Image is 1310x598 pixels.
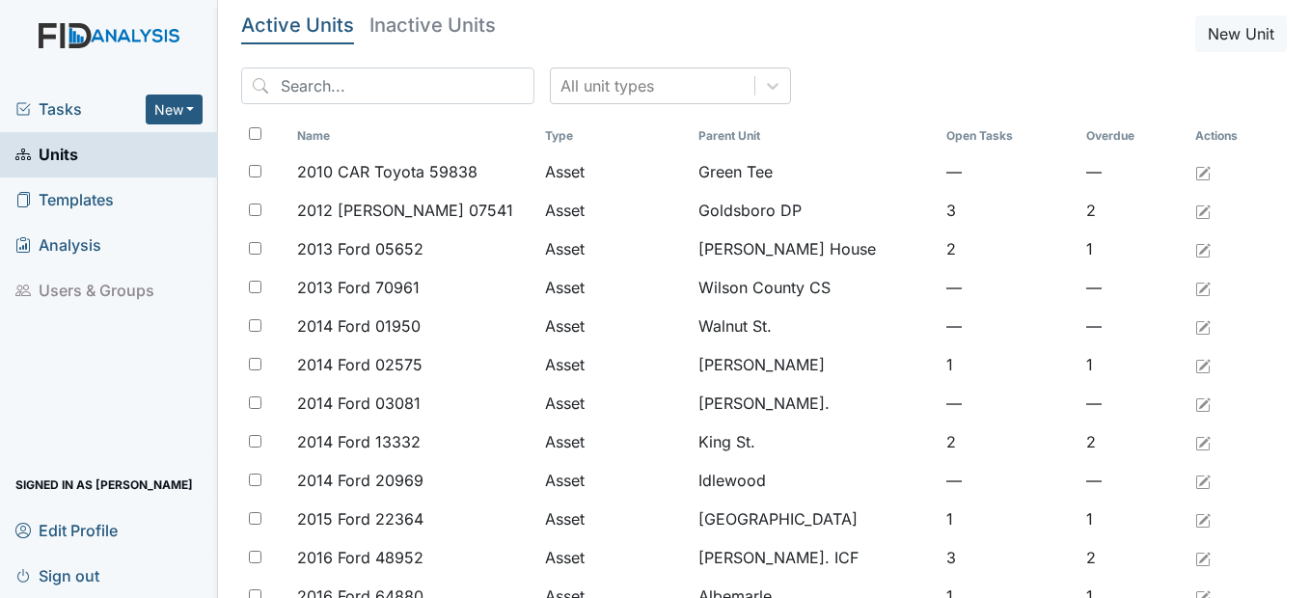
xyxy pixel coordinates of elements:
[297,314,421,338] span: 2014 Ford 01950
[297,237,423,260] span: 2013 Ford 05652
[537,191,691,230] td: Asset
[241,15,354,35] h5: Active Units
[1078,384,1187,422] td: —
[1195,353,1211,376] a: Edit
[537,422,691,461] td: Asset
[939,152,1079,191] td: —
[691,191,939,230] td: Goldsboro DP
[1195,160,1211,183] a: Edit
[691,422,939,461] td: King St.
[939,461,1079,500] td: —
[1078,345,1187,384] td: 1
[1195,430,1211,453] a: Edit
[1195,469,1211,492] a: Edit
[537,461,691,500] td: Asset
[146,95,204,124] button: New
[15,515,118,545] span: Edit Profile
[297,546,423,569] span: 2016 Ford 48952
[1078,461,1187,500] td: —
[537,384,691,422] td: Asset
[537,538,691,577] td: Asset
[560,74,654,97] div: All unit types
[297,276,420,299] span: 2013 Ford 70961
[939,230,1079,268] td: 2
[537,500,691,538] td: Asset
[1187,120,1284,152] th: Actions
[297,392,421,415] span: 2014 Ford 03081
[537,120,691,152] th: Toggle SortBy
[297,160,478,183] span: 2010 CAR Toyota 59838
[15,231,101,260] span: Analysis
[1078,230,1187,268] td: 1
[691,345,939,384] td: [PERSON_NAME]
[691,538,939,577] td: [PERSON_NAME]. ICF
[1195,392,1211,415] a: Edit
[691,461,939,500] td: Idlewood
[537,152,691,191] td: Asset
[939,422,1079,461] td: 2
[939,191,1079,230] td: 3
[15,140,78,170] span: Units
[537,345,691,384] td: Asset
[537,268,691,307] td: Asset
[939,538,1079,577] td: 3
[939,500,1079,538] td: 1
[289,120,537,152] th: Toggle SortBy
[297,430,421,453] span: 2014 Ford 13332
[369,15,496,35] h5: Inactive Units
[249,127,261,140] input: Toggle All Rows Selected
[939,345,1079,384] td: 1
[1195,237,1211,260] a: Edit
[1078,422,1187,461] td: 2
[939,120,1079,152] th: Toggle SortBy
[939,384,1079,422] td: —
[1078,500,1187,538] td: 1
[537,230,691,268] td: Asset
[1078,120,1187,152] th: Toggle SortBy
[691,268,939,307] td: Wilson County CS
[691,384,939,422] td: [PERSON_NAME].
[1195,507,1211,530] a: Edit
[939,268,1079,307] td: —
[1078,191,1187,230] td: 2
[1195,199,1211,222] a: Edit
[1078,152,1187,191] td: —
[15,470,193,500] span: Signed in as [PERSON_NAME]
[15,97,146,121] a: Tasks
[1078,538,1187,577] td: 2
[297,353,423,376] span: 2014 Ford 02575
[15,560,99,590] span: Sign out
[691,307,939,345] td: Walnut St.
[297,199,513,222] span: 2012 [PERSON_NAME] 07541
[1195,15,1287,52] button: New Unit
[297,507,423,530] span: 2015 Ford 22364
[537,307,691,345] td: Asset
[15,185,114,215] span: Templates
[691,120,939,152] th: Toggle SortBy
[241,68,534,104] input: Search...
[691,152,939,191] td: Green Tee
[691,230,939,268] td: [PERSON_NAME] House
[939,307,1079,345] td: —
[1078,268,1187,307] td: —
[1078,307,1187,345] td: —
[1195,546,1211,569] a: Edit
[297,469,423,492] span: 2014 Ford 20969
[691,500,939,538] td: [GEOGRAPHIC_DATA]
[1195,276,1211,299] a: Edit
[1195,314,1211,338] a: Edit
